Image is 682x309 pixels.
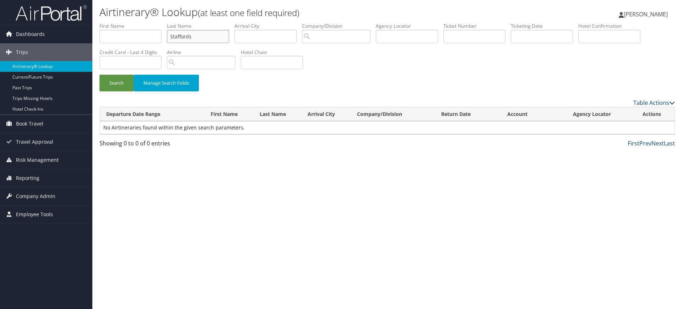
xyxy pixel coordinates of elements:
[567,107,636,121] th: Agency Locator: activate to sort column ascending
[16,115,43,133] span: Book Travel
[99,139,236,151] div: Showing 0 to 0 of 0 entries
[100,121,675,134] td: No Airtineraries found within the given search parameters.
[651,139,664,147] a: Next
[628,139,639,147] a: First
[16,187,55,205] span: Company Admin
[99,5,483,20] h1: Airtinerary® Lookup
[204,107,253,121] th: First Name: activate to sort column ascending
[639,139,651,147] a: Prev
[99,75,134,91] button: Search
[443,22,511,30] label: Ticket Number
[241,49,308,56] label: Hotel Chain
[351,107,435,121] th: Company/Division
[16,25,45,43] span: Dashboards
[167,22,234,30] label: Last Name
[16,5,87,21] img: airportal-logo.png
[100,107,204,121] th: Departure Date Range: activate to sort column ascending
[624,10,668,18] span: [PERSON_NAME]
[302,22,376,30] label: Company/Division
[664,139,675,147] a: Last
[501,107,567,121] th: Account: activate to sort column ascending
[167,49,241,56] label: Airline
[633,99,675,107] a: Table Actions
[234,22,302,30] label: Arrival City
[99,22,167,30] label: First Name
[636,107,675,121] th: Actions
[16,133,53,151] span: Travel Approval
[16,43,28,61] span: Trips
[511,22,578,30] label: Ticketing Date
[198,7,299,18] small: (at least one field required)
[134,75,199,91] button: Manage Search Fields
[301,107,351,121] th: Arrival City: activate to sort column ascending
[435,107,501,121] th: Return Date: activate to sort column ascending
[16,151,59,169] span: Risk Management
[16,169,39,187] span: Reporting
[99,49,167,56] label: Credit Card - Last 4 Digits
[16,206,53,223] span: Employee Tools
[578,22,646,30] label: Hotel Confirmation
[619,4,675,25] a: [PERSON_NAME]
[253,107,301,121] th: Last Name: activate to sort column ascending
[376,22,443,30] label: Agency Locator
